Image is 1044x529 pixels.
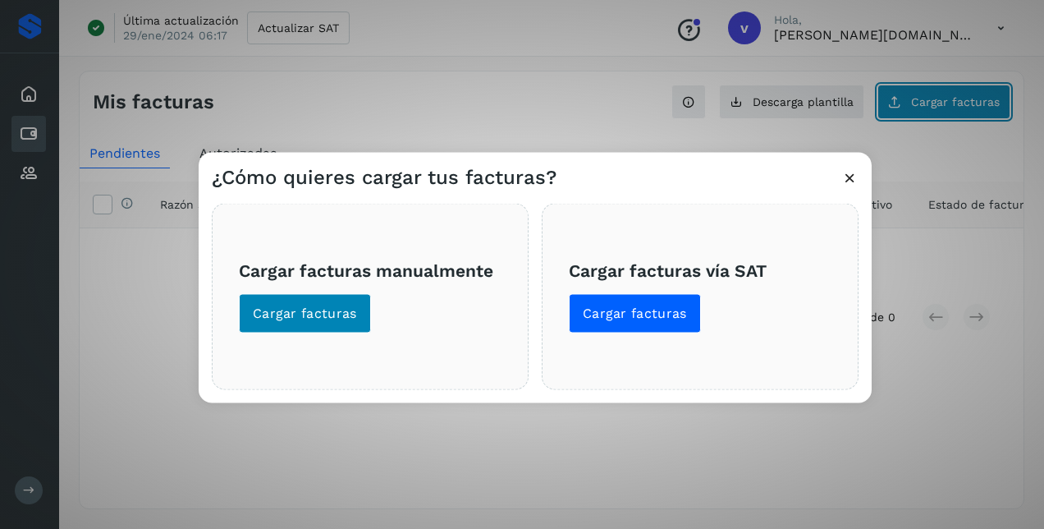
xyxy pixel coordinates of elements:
[212,166,556,190] h3: ¿Cómo quieres cargar tus facturas?
[583,305,687,323] span: Cargar facturas
[239,294,371,333] button: Cargar facturas
[569,294,701,333] button: Cargar facturas
[239,260,501,280] h3: Cargar facturas manualmente
[253,305,357,323] span: Cargar facturas
[569,260,831,280] h3: Cargar facturas vía SAT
